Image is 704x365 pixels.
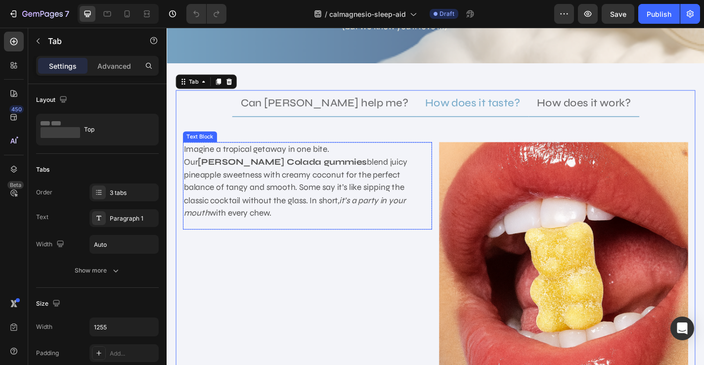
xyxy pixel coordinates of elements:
p: Advanced [97,61,131,71]
div: 450 [9,105,24,113]
button: Show more [36,262,159,279]
div: Tab [22,55,37,64]
div: Text [36,213,48,222]
span: Draft [440,9,454,18]
p: Imagine a tropical getaway in one bite. Our blend juicy pineapple sweetness with creamy coconut f... [19,127,292,212]
div: Width [36,238,66,251]
div: Undo/Redo [186,4,226,24]
div: Layout [36,93,69,107]
div: Top [84,118,144,141]
input: Auto [90,235,158,253]
button: Save [602,4,634,24]
div: 3 tabs [110,188,156,197]
div: Tabs [36,165,49,174]
div: Order [36,188,52,197]
div: Width [36,322,52,331]
div: Size [36,297,62,311]
button: Publish [638,4,680,24]
p: 7 [65,8,69,20]
input: Auto [90,318,158,336]
p: How does it taste? [285,74,390,92]
iframe: Design area [167,28,704,365]
p: How does it work? [409,74,512,92]
span: Save [610,10,626,18]
button: 7 [4,4,74,24]
div: Add... [110,349,156,358]
div: Open Intercom Messenger [670,317,694,340]
div: Publish [647,9,671,19]
p: Tab [48,35,132,47]
strong: [PERSON_NAME] Colada gummies [34,142,221,153]
span: / [325,9,327,19]
span: calmagnesio-sleep-aid [329,9,406,19]
p: Settings [49,61,77,71]
div: Show more [75,266,121,275]
div: Paragraph 1 [110,214,156,223]
div: Beta [7,181,24,189]
div: Text Block [20,116,53,125]
div: Padding [36,349,59,358]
